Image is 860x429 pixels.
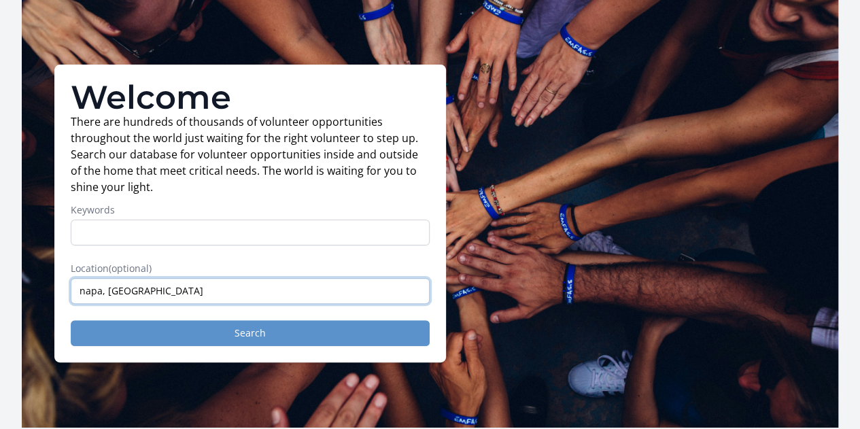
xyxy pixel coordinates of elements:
[71,114,430,195] p: There are hundreds of thousands of volunteer opportunities throughout the world just waiting for ...
[71,262,430,275] label: Location
[109,262,152,275] span: (optional)
[71,203,430,217] label: Keywords
[71,81,430,114] h1: Welcome
[71,320,430,346] button: Search
[71,278,430,304] input: Enter a location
